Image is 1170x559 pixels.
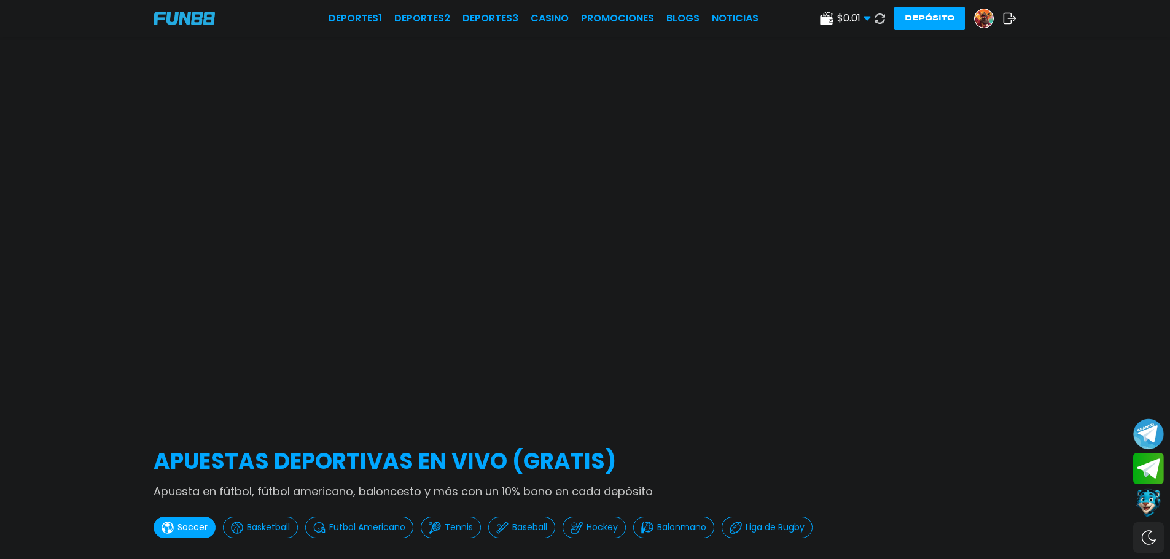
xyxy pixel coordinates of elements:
button: Liga de Rugby [722,517,813,538]
a: NOTICIAS [712,11,759,26]
p: Liga de Rugby [746,521,805,534]
button: Soccer [154,517,216,538]
button: Join telegram channel [1133,418,1164,450]
button: Tennis [421,517,481,538]
p: Baseball [512,521,547,534]
h2: APUESTAS DEPORTIVAS EN VIVO (gratis) [154,445,1016,478]
p: Balonmano [657,521,706,534]
div: Switch theme [1133,522,1164,553]
a: Deportes1 [329,11,382,26]
p: Tennis [445,521,473,534]
a: CASINO [531,11,569,26]
a: Promociones [581,11,654,26]
button: Futbol Americano [305,517,413,538]
button: Join telegram [1133,453,1164,485]
p: Apuesta en fútbol, fútbol americano, baloncesto y más con un 10% bono en cada depósito [154,483,1016,499]
a: BLOGS [666,11,700,26]
a: Deportes2 [394,11,450,26]
button: Contact customer service [1133,487,1164,519]
p: Soccer [177,521,208,534]
span: $ 0.01 [837,11,871,26]
button: Baseball [488,517,555,538]
button: Basketball [223,517,298,538]
img: Avatar [975,9,993,28]
p: Basketball [247,521,290,534]
button: Balonmano [633,517,714,538]
img: Company Logo [154,12,215,25]
p: Hockey [587,521,618,534]
button: Depósito [894,7,965,30]
a: Deportes3 [462,11,518,26]
p: Futbol Americano [329,521,405,534]
button: Hockey [563,517,626,538]
a: Avatar [974,9,1003,28]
